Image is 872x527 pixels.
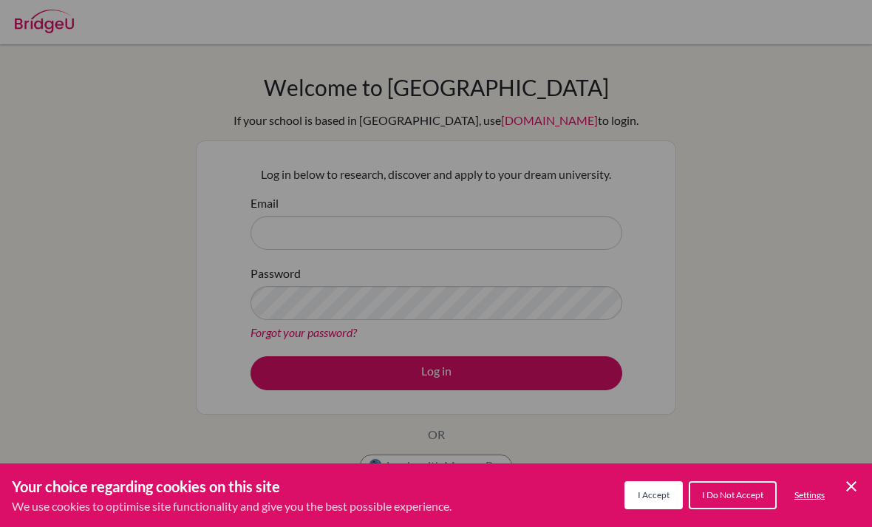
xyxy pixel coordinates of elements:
[783,483,837,508] button: Settings
[12,497,452,515] p: We use cookies to optimise site functionality and give you the best possible experience.
[638,489,670,500] span: I Accept
[689,481,777,509] button: I Do Not Accept
[794,489,825,500] span: Settings
[842,477,860,495] button: Save and close
[702,489,763,500] span: I Do Not Accept
[624,481,683,509] button: I Accept
[12,475,452,497] h3: Your choice regarding cookies on this site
